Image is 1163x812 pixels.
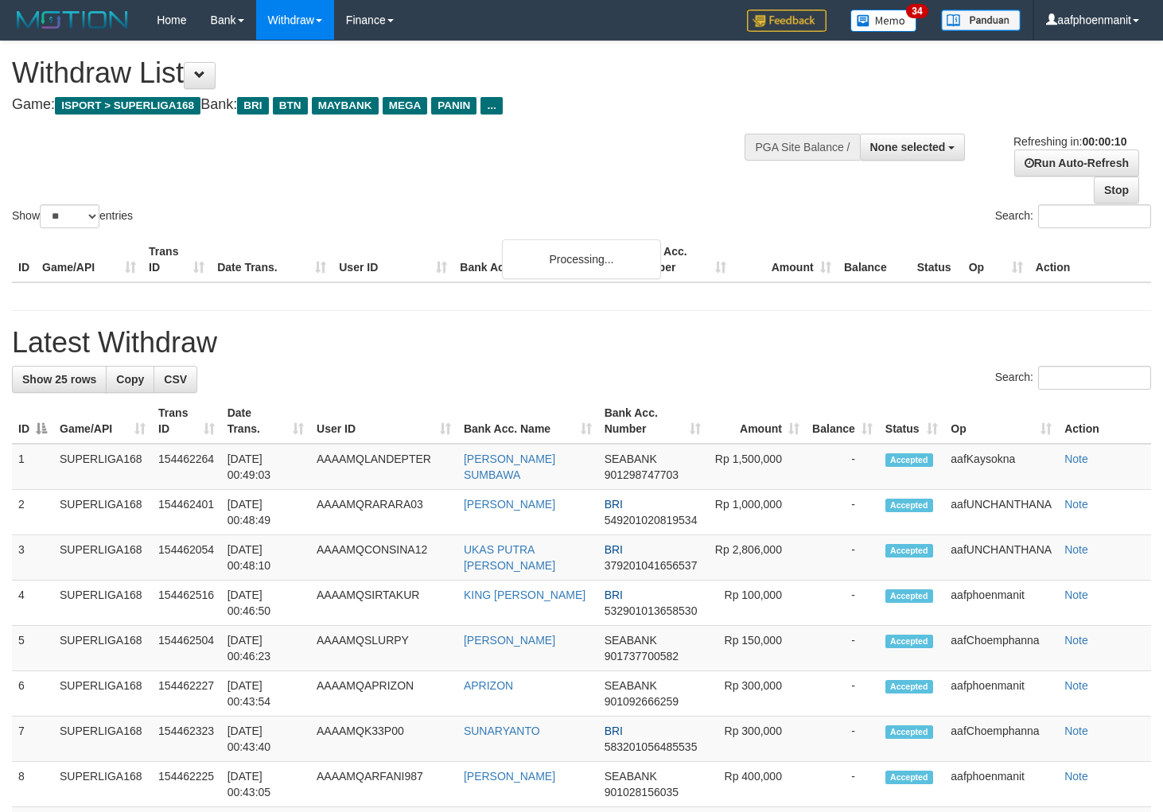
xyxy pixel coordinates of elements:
[944,581,1058,626] td: aafphoenmanit
[963,237,1029,282] th: Op
[885,589,933,603] span: Accepted
[106,366,154,393] a: Copy
[707,444,806,490] td: Rp 1,500,000
[806,762,879,807] td: -
[464,589,585,601] a: KING [PERSON_NAME]
[885,635,933,648] span: Accepted
[152,717,221,762] td: 154462323
[1064,679,1088,692] a: Note
[906,4,928,18] span: 34
[944,671,1058,717] td: aafphoenmanit
[12,327,1151,359] h1: Latest Withdraw
[12,535,53,581] td: 3
[273,97,308,115] span: BTN
[12,398,53,444] th: ID: activate to sort column descending
[457,398,598,444] th: Bank Acc. Name: activate to sort column ascending
[53,717,152,762] td: SUPERLIGA168
[12,8,133,32] img: MOTION_logo.png
[152,444,221,490] td: 154462264
[333,237,453,282] th: User ID
[464,498,555,511] a: [PERSON_NAME]
[1038,204,1151,228] input: Search:
[605,468,679,481] span: Copy 901298747703 to clipboard
[55,97,200,115] span: ISPORT > SUPERLIGA168
[885,453,933,467] span: Accepted
[310,671,457,717] td: AAAAMQAPRIZON
[806,717,879,762] td: -
[464,770,555,783] a: [PERSON_NAME]
[310,490,457,535] td: AAAAMQRARARA03
[806,671,879,717] td: -
[1038,366,1151,390] input: Search:
[707,398,806,444] th: Amount: activate to sort column ascending
[464,543,555,572] a: UKAS PUTRA [PERSON_NAME]
[480,97,502,115] span: ...
[53,671,152,717] td: SUPERLIGA168
[838,237,911,282] th: Balance
[1013,135,1126,148] span: Refreshing in:
[464,679,513,692] a: APRIZON
[152,535,221,581] td: 154462054
[152,671,221,717] td: 154462227
[605,650,679,662] span: Copy 901737700582 to clipboard
[605,604,698,617] span: Copy 532901013658530 to clipboard
[1064,453,1088,465] a: Note
[605,679,657,692] span: SEABANK
[53,398,152,444] th: Game/API: activate to sort column ascending
[944,762,1058,807] td: aafphoenmanit
[995,366,1151,390] label: Search:
[707,626,806,671] td: Rp 150,000
[806,535,879,581] td: -
[944,490,1058,535] td: aafUNCHANTHANA
[806,398,879,444] th: Balance: activate to sort column ascending
[12,717,53,762] td: 7
[605,770,657,783] span: SEABANK
[453,237,627,282] th: Bank Acc. Name
[806,444,879,490] td: -
[53,626,152,671] td: SUPERLIGA168
[12,97,760,113] h4: Game: Bank:
[152,490,221,535] td: 154462401
[627,237,732,282] th: Bank Acc. Number
[745,134,859,161] div: PGA Site Balance /
[605,498,623,511] span: BRI
[885,544,933,558] span: Accepted
[221,398,310,444] th: Date Trans.: activate to sort column ascending
[221,671,310,717] td: [DATE] 00:43:54
[885,725,933,739] span: Accepted
[1094,177,1139,204] a: Stop
[707,490,806,535] td: Rp 1,000,000
[312,97,379,115] span: MAYBANK
[36,237,142,282] th: Game/API
[12,366,107,393] a: Show 25 rows
[221,717,310,762] td: [DATE] 00:43:40
[870,141,946,153] span: None selected
[12,237,36,282] th: ID
[598,398,707,444] th: Bank Acc. Number: activate to sort column ascending
[707,762,806,807] td: Rp 400,000
[221,581,310,626] td: [DATE] 00:46:50
[221,490,310,535] td: [DATE] 00:48:49
[40,204,99,228] select: Showentries
[211,237,333,282] th: Date Trans.
[605,453,657,465] span: SEABANK
[53,535,152,581] td: SUPERLIGA168
[850,10,917,32] img: Button%20Memo.svg
[12,57,760,89] h1: Withdraw List
[605,725,623,737] span: BRI
[944,535,1058,581] td: aafUNCHANTHANA
[431,97,476,115] span: PANIN
[310,398,457,444] th: User ID: activate to sort column ascending
[142,237,211,282] th: Trans ID
[1014,150,1139,177] a: Run Auto-Refresh
[605,634,657,647] span: SEABANK
[221,535,310,581] td: [DATE] 00:48:10
[383,97,428,115] span: MEGA
[152,581,221,626] td: 154462516
[944,626,1058,671] td: aafChoemphanna
[221,444,310,490] td: [DATE] 00:49:03
[221,626,310,671] td: [DATE] 00:46:23
[860,134,966,161] button: None selected
[1064,770,1088,783] a: Note
[605,589,623,601] span: BRI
